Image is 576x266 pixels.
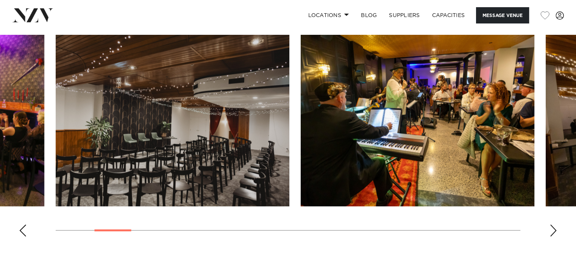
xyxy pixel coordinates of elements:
[56,35,289,206] swiper-slide: 3 / 24
[426,7,471,23] a: Capacities
[301,35,534,206] swiper-slide: 4 / 24
[355,7,383,23] a: BLOG
[476,7,529,23] button: Message Venue
[383,7,426,23] a: SUPPLIERS
[12,8,53,22] img: nzv-logo.png
[302,7,355,23] a: Locations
